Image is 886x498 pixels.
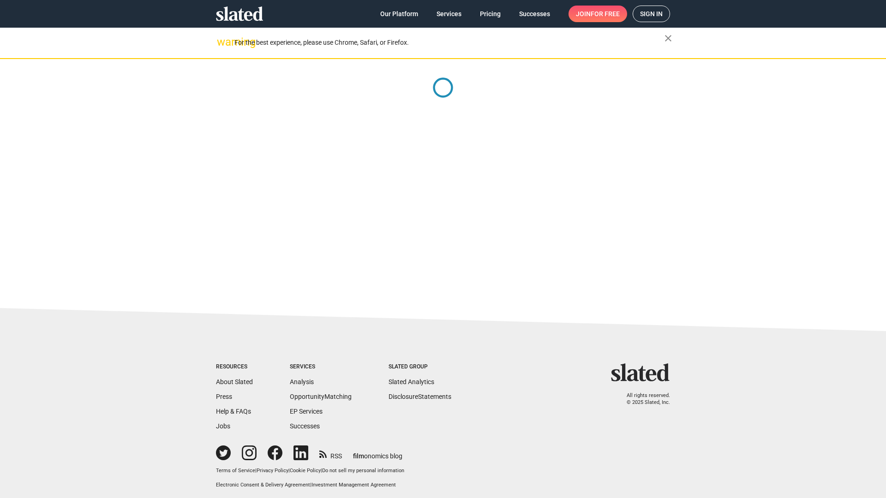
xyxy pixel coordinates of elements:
[389,378,434,385] a: Slated Analytics
[216,378,253,385] a: About Slated
[319,446,342,461] a: RSS
[290,468,321,474] a: Cookie Policy
[290,408,323,415] a: EP Services
[216,482,310,488] a: Electronic Consent & Delivery Agreement
[473,6,508,22] a: Pricing
[353,445,402,461] a: filmonomics blog
[290,378,314,385] a: Analysis
[234,36,664,49] div: For the best experience, please use Chrome, Safari, or Firefox.
[290,393,352,400] a: OpportunityMatching
[633,6,670,22] a: Sign in
[576,6,620,22] span: Join
[519,6,550,22] span: Successes
[480,6,501,22] span: Pricing
[437,6,461,22] span: Services
[216,422,230,430] a: Jobs
[373,6,425,22] a: Our Platform
[380,6,418,22] span: Our Platform
[663,33,674,44] mat-icon: close
[322,468,404,474] button: Do not sell my personal information
[216,468,255,474] a: Terms of Service
[216,363,253,371] div: Resources
[217,36,228,47] mat-icon: warning
[429,6,469,22] a: Services
[288,468,290,474] span: |
[640,6,663,22] span: Sign in
[257,468,288,474] a: Privacy Policy
[216,393,232,400] a: Press
[353,452,364,460] span: film
[591,6,620,22] span: for free
[512,6,557,22] a: Successes
[617,392,670,406] p: All rights reserved. © 2025 Slated, Inc.
[255,468,257,474] span: |
[290,422,320,430] a: Successes
[389,363,451,371] div: Slated Group
[310,482,311,488] span: |
[389,393,451,400] a: DisclosureStatements
[321,468,322,474] span: |
[216,408,251,415] a: Help & FAQs
[569,6,627,22] a: Joinfor free
[290,363,352,371] div: Services
[311,482,396,488] a: Investment Management Agreement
